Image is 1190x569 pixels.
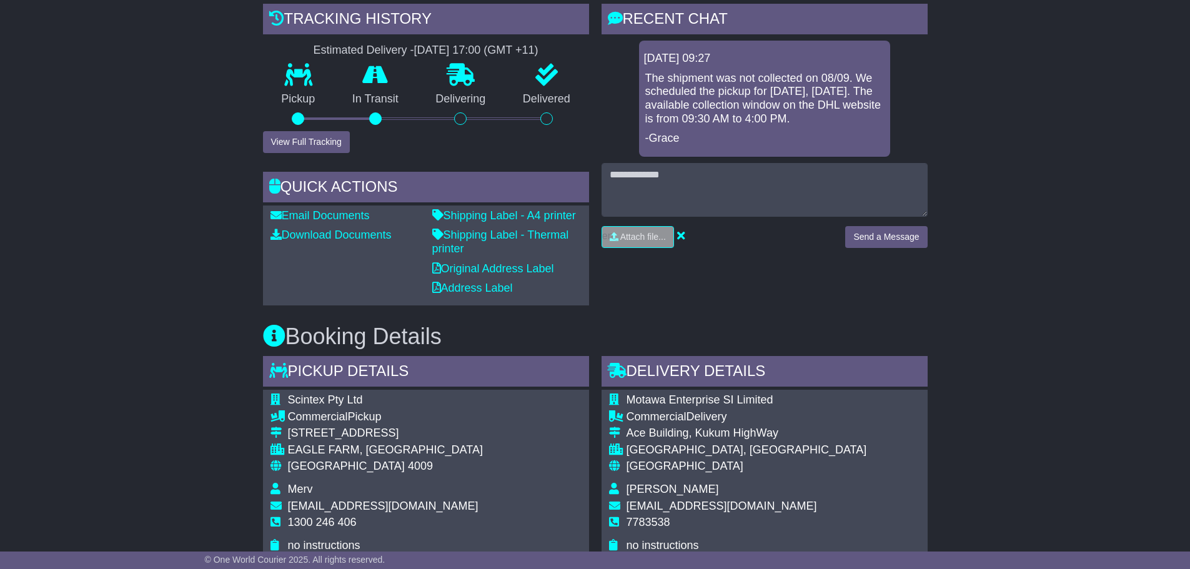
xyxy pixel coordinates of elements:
a: Email Documents [270,209,370,222]
span: Motawa Enterprise SI Limited [627,393,773,406]
p: Delivered [504,92,589,106]
span: 1300 246 406 [288,516,357,528]
span: [GEOGRAPHIC_DATA] [288,460,405,472]
span: Merv [288,483,313,495]
span: Commercial [627,410,687,423]
span: [EMAIL_ADDRESS][DOMAIN_NAME] [288,500,478,512]
div: [GEOGRAPHIC_DATA], [GEOGRAPHIC_DATA] [627,443,867,457]
div: [STREET_ADDRESS] [288,427,483,440]
p: The shipment was not collected on 08/09. We scheduled the pickup for [DATE], [DATE]. The availabl... [645,72,884,126]
div: [DATE] 17:00 (GMT +11) [414,44,538,57]
div: Ace Building, Kukum HighWay [627,427,867,440]
div: Quick Actions [263,172,589,205]
div: RECENT CHAT [602,4,928,37]
p: Delivering [417,92,505,106]
p: -Grace [645,132,884,146]
p: Pickup [263,92,334,106]
span: 7783538 [627,516,670,528]
div: Pickup [288,410,483,424]
h3: Booking Details [263,324,928,349]
div: Pickup Details [263,356,589,390]
div: Delivery Details [602,356,928,390]
span: 4009 [408,460,433,472]
span: no instructions [288,539,360,552]
a: Shipping Label - Thermal printer [432,229,569,255]
a: Shipping Label - A4 printer [432,209,576,222]
a: Download Documents [270,229,392,241]
span: Scintex Pty Ltd [288,393,363,406]
div: Delivery [627,410,867,424]
p: In Transit [334,92,417,106]
span: [EMAIL_ADDRESS][DOMAIN_NAME] [627,500,817,512]
a: Original Address Label [432,262,554,275]
div: Estimated Delivery - [263,44,589,57]
div: EAGLE FARM, [GEOGRAPHIC_DATA] [288,443,483,457]
button: View Full Tracking [263,131,350,153]
span: Commercial [288,410,348,423]
span: [PERSON_NAME] [627,483,719,495]
button: Send a Message [845,226,927,248]
span: © One World Courier 2025. All rights reserved. [205,555,385,565]
a: Address Label [432,282,513,294]
span: [GEOGRAPHIC_DATA] [627,460,743,472]
div: [DATE] 09:27 [644,52,885,66]
span: no instructions [627,539,699,552]
div: Tracking history [263,4,589,37]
